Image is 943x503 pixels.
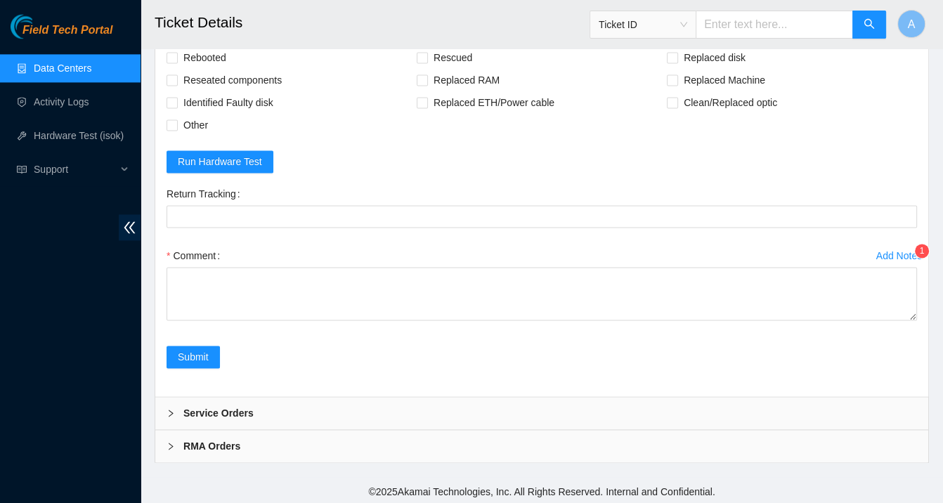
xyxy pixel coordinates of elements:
[428,46,478,69] span: Rescued
[178,69,287,91] span: Reseated components
[178,114,214,136] span: Other
[183,438,240,454] b: RMA Orders
[17,164,27,174] span: read
[167,183,246,205] label: Return Tracking
[876,244,923,267] button: Add Notes1
[897,10,925,38] button: A
[428,69,505,91] span: Replaced RAM
[167,205,917,228] input: Return Tracking
[167,150,273,173] button: Run Hardware Test
[22,24,112,37] span: Field Tech Portal
[178,349,209,365] span: Submit
[678,46,751,69] span: Replaced disk
[178,154,262,169] span: Run Hardware Test
[34,130,124,141] a: Hardware Test (isok)
[167,244,226,267] label: Comment
[852,11,886,39] button: search
[864,18,875,32] span: search
[167,442,175,450] span: right
[696,11,853,39] input: Enter text here...
[119,214,141,240] span: double-left
[908,15,916,33] span: A
[155,430,928,462] div: RMA Orders
[428,91,560,114] span: Replaced ETH/Power cable
[34,96,89,107] a: Activity Logs
[167,267,917,320] textarea: Comment
[34,155,117,183] span: Support
[678,91,783,114] span: Clean/Replaced optic
[34,63,91,74] a: Data Centers
[599,14,687,35] span: Ticket ID
[915,244,929,258] sup: 1
[678,69,771,91] span: Replaced Machine
[155,397,928,429] div: Service Orders
[876,251,922,261] div: Add Notes
[11,14,71,39] img: Akamai Technologies
[920,246,925,256] span: 1
[178,46,232,69] span: Rebooted
[167,346,220,368] button: Submit
[11,25,112,44] a: Akamai TechnologiesField Tech Portal
[167,409,175,417] span: right
[178,91,279,114] span: Identified Faulty disk
[183,405,254,421] b: Service Orders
